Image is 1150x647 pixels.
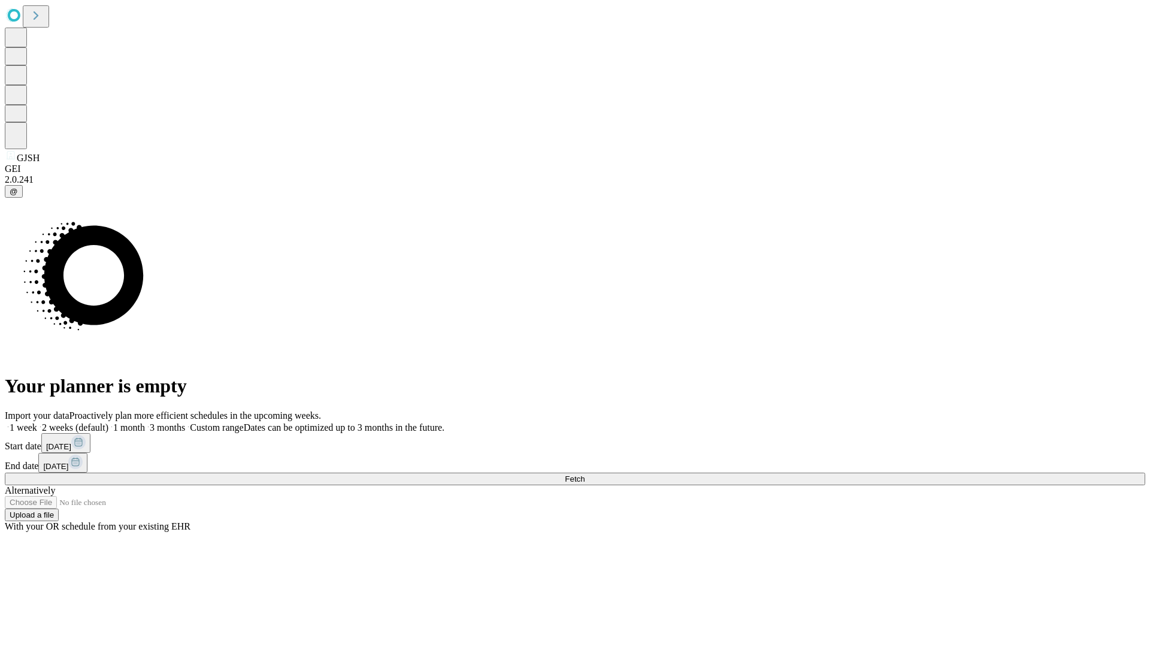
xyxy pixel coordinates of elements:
span: Import your data [5,410,69,421]
div: End date [5,453,1145,473]
h1: Your planner is empty [5,375,1145,397]
span: Custom range [190,422,243,433]
span: Dates can be optimized up to 3 months in the future. [244,422,444,433]
button: [DATE] [41,433,90,453]
span: 2 weeks (default) [42,422,108,433]
button: @ [5,185,23,198]
span: 1 week [10,422,37,433]
span: [DATE] [46,442,71,451]
span: Proactively plan more efficient schedules in the upcoming weeks. [69,410,321,421]
span: GJSH [17,153,40,163]
span: Alternatively [5,485,55,495]
div: 2.0.241 [5,174,1145,185]
span: With your OR schedule from your existing EHR [5,521,190,531]
div: GEI [5,164,1145,174]
button: Upload a file [5,509,59,521]
button: [DATE] [38,453,87,473]
button: Fetch [5,473,1145,485]
span: 1 month [113,422,145,433]
span: 3 months [150,422,185,433]
div: Start date [5,433,1145,453]
span: @ [10,187,18,196]
span: [DATE] [43,462,68,471]
span: Fetch [565,474,585,483]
